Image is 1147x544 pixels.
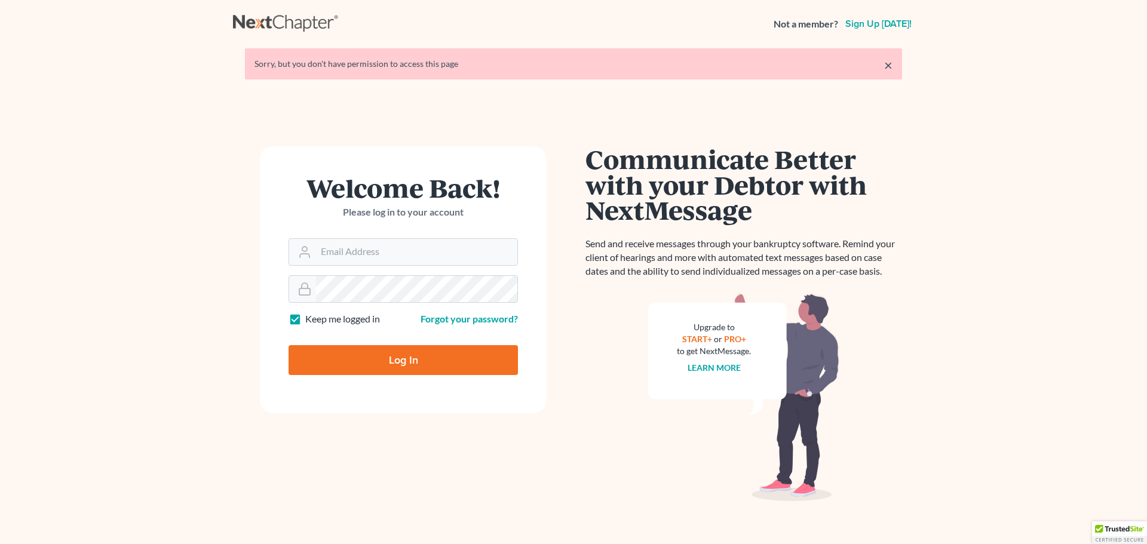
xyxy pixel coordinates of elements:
h1: Welcome Back! [289,175,518,201]
a: PRO+ [724,334,746,344]
div: to get NextMessage. [677,345,751,357]
strong: Not a member? [774,17,838,31]
span: or [714,334,722,344]
img: nextmessage_bg-59042aed3d76b12b5cd301f8e5b87938c9018125f34e5fa2b7a6b67550977c72.svg [648,293,839,502]
p: Please log in to your account [289,205,518,219]
input: Log In [289,345,518,375]
a: Sign up [DATE]! [843,19,914,29]
div: TrustedSite Certified [1092,521,1147,544]
a: START+ [682,334,712,344]
input: Email Address [316,239,517,265]
h1: Communicate Better with your Debtor with NextMessage [585,146,902,223]
p: Send and receive messages through your bankruptcy software. Remind your client of hearings and mo... [585,237,902,278]
label: Keep me logged in [305,312,380,326]
div: Sorry, but you don't have permission to access this page [254,58,893,70]
a: Learn more [688,362,741,373]
a: Forgot your password? [421,313,518,324]
a: × [884,58,893,72]
div: Upgrade to [677,321,751,333]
